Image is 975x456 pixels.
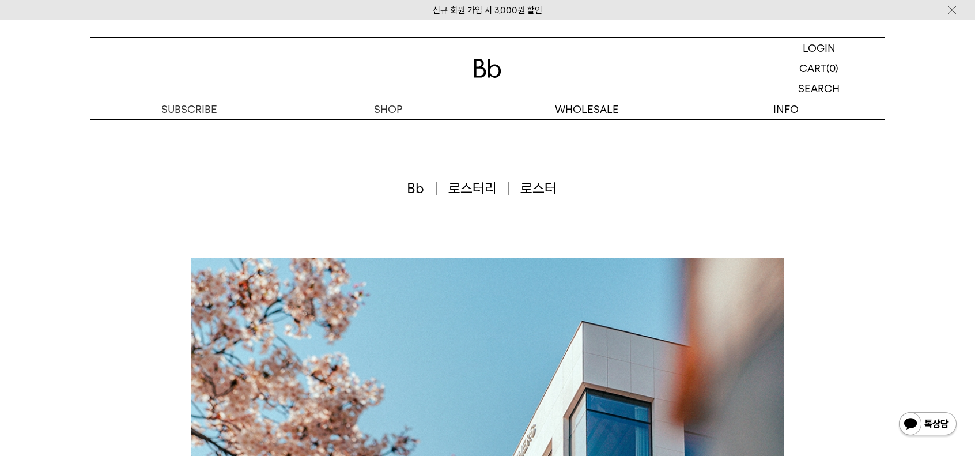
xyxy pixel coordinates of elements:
[520,179,557,198] span: 로스터
[826,58,838,78] p: (0)
[433,5,542,16] a: 신규 회원 가입 시 3,000원 할인
[803,38,836,58] p: LOGIN
[448,179,509,198] span: 로스터리
[407,179,437,198] span: Bb
[289,99,487,119] a: SHOP
[799,58,826,78] p: CART
[90,99,289,119] a: SUBSCRIBE
[686,99,885,119] p: INFO
[898,411,958,439] img: 카카오톡 채널 1:1 채팅 버튼
[753,38,885,58] a: LOGIN
[474,59,501,78] img: 로고
[753,58,885,78] a: CART (0)
[487,99,686,119] p: WHOLESALE
[798,78,840,99] p: SEARCH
